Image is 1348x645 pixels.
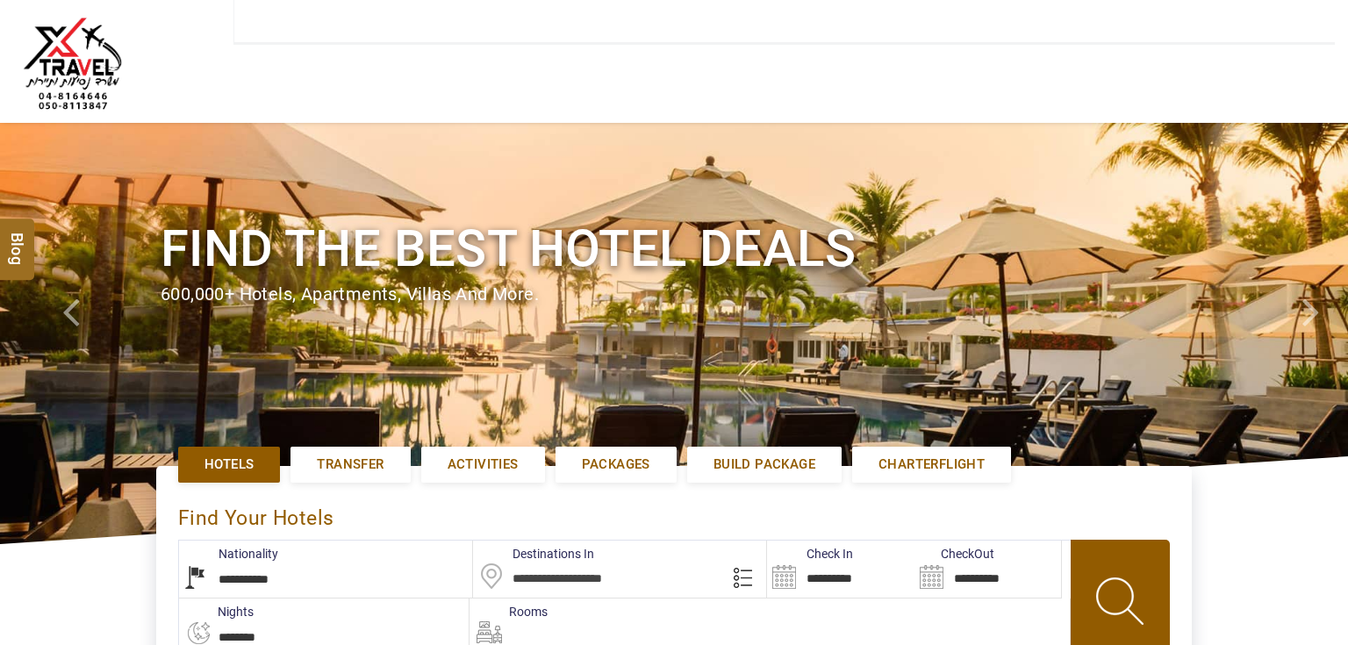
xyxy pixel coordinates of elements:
div: 600,000+ hotels, apartments, villas and more. [161,282,1187,307]
label: Destinations In [473,545,594,563]
span: Hotels [204,455,254,474]
span: Charterflight [878,455,985,474]
label: Nationality [179,545,278,563]
input: Search [914,541,1061,598]
label: Rooms [470,603,548,620]
label: Check In [767,545,853,563]
a: Activities [421,447,545,483]
a: Build Package [687,447,842,483]
span: Build Package [713,455,815,474]
label: CheckOut [914,545,994,563]
a: Charterflight [852,447,1011,483]
div: Find Your Hotels [178,488,1170,540]
span: Activities [448,455,519,474]
span: Transfer [317,455,384,474]
h1: Find the best hotel deals [161,216,1187,282]
a: Packages [556,447,677,483]
label: nights [178,603,254,620]
a: Transfer [290,447,410,483]
a: Hotels [178,447,280,483]
img: The Royal Line Holidays [13,8,132,126]
input: Search [767,541,914,598]
span: Packages [582,455,650,474]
